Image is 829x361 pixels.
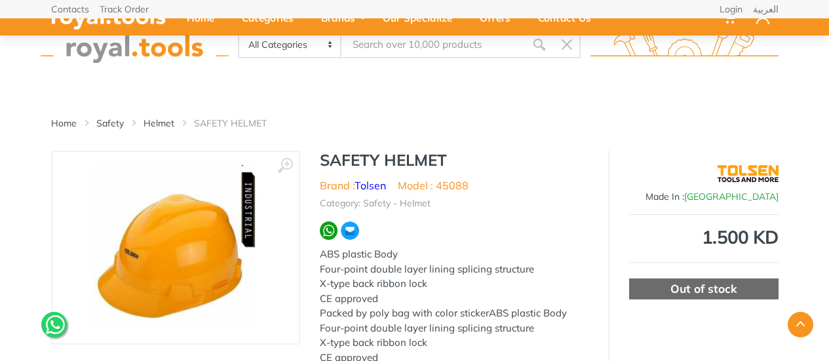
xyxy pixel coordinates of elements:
li: SAFETY HELMET [194,117,286,130]
img: royal.tools Logo [590,27,779,63]
a: Helmet [144,117,174,130]
div: 1.500 KD [629,228,779,246]
a: Home [51,117,77,130]
a: Contacts [51,5,89,14]
img: royal.tools Logo [41,27,229,63]
a: Safety [96,117,124,130]
img: Royal Tools - SAFETY HELMET [93,165,258,330]
input: Site search [341,31,525,58]
h1: SAFETY HELMET [320,151,588,170]
a: Tolsen [355,179,386,192]
a: Track Order [100,5,149,14]
img: ma.webp [340,221,360,240]
img: Tolsen [718,157,779,190]
li: Brand : [320,178,386,193]
select: Category [239,32,342,57]
img: wa.webp [320,221,338,240]
span: [GEOGRAPHIC_DATA] [684,191,779,202]
a: Login [720,5,742,14]
li: Model : 45088 [398,178,469,193]
a: العربية [753,5,779,14]
div: Out of stock [629,278,779,299]
div: Made In : [629,190,779,204]
li: Category: Safety - Helmet [320,197,431,210]
nav: breadcrumb [51,117,779,130]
